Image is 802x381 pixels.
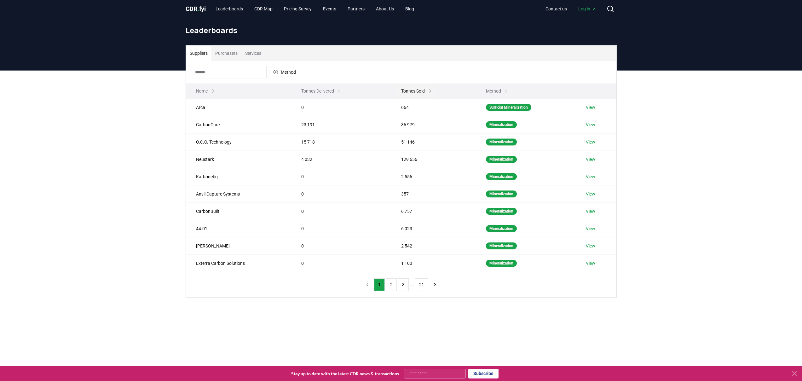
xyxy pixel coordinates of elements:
button: 2 [386,278,397,291]
a: View [586,208,595,214]
div: Mineralization [486,208,517,215]
a: CDR.fyi [186,4,206,13]
td: Arca [186,99,291,116]
div: Surficial Mineralization [486,104,531,111]
div: Mineralization [486,260,517,267]
td: 1 100 [391,254,476,272]
nav: Main [211,3,419,14]
td: 664 [391,99,476,116]
td: 23 191 [291,116,391,133]
a: View [586,139,595,145]
span: Log in [578,6,597,12]
td: 0 [291,168,391,185]
button: Services [241,46,265,61]
td: Karbonetiq [186,168,291,185]
a: About Us [371,3,399,14]
button: Tonnes Sold [396,85,437,97]
td: Exterra Carbon Solutions [186,254,291,272]
span: CDR fyi [186,5,206,13]
a: View [586,173,595,180]
div: Mineralization [486,173,517,180]
td: 44.01 [186,220,291,237]
div: Mineralization [486,225,517,232]
a: Partners [343,3,370,14]
td: 51 146 [391,133,476,151]
button: 3 [398,278,409,291]
div: Mineralization [486,156,517,163]
button: Suppliers [186,46,211,61]
td: 357 [391,185,476,202]
td: O.C.O. Technology [186,133,291,151]
a: Leaderboards [211,3,248,14]
a: Contact us [540,3,572,14]
td: 0 [291,220,391,237]
a: Log in [573,3,602,14]
td: 0 [291,99,391,116]
td: 2 542 [391,237,476,254]
div: Mineralization [486,190,517,197]
h1: Leaderboards [186,25,617,35]
td: 0 [291,254,391,272]
button: 1 [374,278,385,291]
button: 21 [415,278,428,291]
div: Mineralization [486,139,517,145]
a: View [586,122,595,128]
li: ... [410,281,414,288]
div: Mineralization [486,121,517,128]
td: 6 023 [391,220,476,237]
td: Neustark [186,151,291,168]
a: View [586,243,595,249]
button: next page [430,278,440,291]
button: Method [481,85,514,97]
a: Pricing Survey [279,3,317,14]
a: View [586,260,595,266]
button: Tonnes Delivered [296,85,347,97]
nav: Main [540,3,602,14]
a: View [586,191,595,197]
button: Name [191,85,220,97]
span: . [197,5,199,13]
td: 6 757 [391,202,476,220]
td: 15 718 [291,133,391,151]
a: Blog [400,3,419,14]
td: Anvil Capture Systems [186,185,291,202]
button: Purchasers [211,46,241,61]
td: 0 [291,202,391,220]
td: 2 556 [391,168,476,185]
a: Events [318,3,341,14]
a: CDR Map [249,3,278,14]
td: 0 [291,185,391,202]
button: Method [269,67,300,77]
td: 36 979 [391,116,476,133]
a: View [586,156,595,162]
td: [PERSON_NAME] [186,237,291,254]
td: 0 [291,237,391,254]
td: CarbonBuilt [186,202,291,220]
a: View [586,104,595,111]
a: View [586,225,595,232]
div: Mineralization [486,242,517,249]
td: 4 032 [291,151,391,168]
td: CarbonCure [186,116,291,133]
td: 129 656 [391,151,476,168]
